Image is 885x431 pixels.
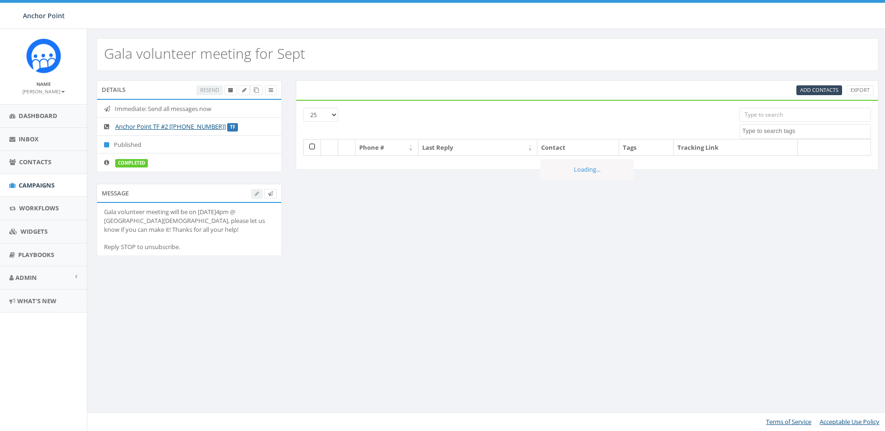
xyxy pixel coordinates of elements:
span: Contacts [19,158,51,166]
span: View Campaign Delivery Statistics [269,86,273,93]
span: Inbox [19,135,39,143]
li: Immediate: Send all messages now [97,100,281,118]
span: Edit Campaign Title [242,86,246,93]
th: Tracking Link [674,139,798,156]
span: Archive Campaign [228,86,233,93]
div: Loading... [540,159,634,180]
span: Send Test Message [268,190,273,197]
span: Campaigns [19,181,55,189]
a: Acceptable Use Policy [820,417,879,426]
a: Add Contacts [796,85,842,95]
th: Last Reply [418,139,538,156]
small: [PERSON_NAME] [22,88,65,95]
th: Phone # [355,139,418,156]
div: Gala volunteer meeting will be on [DATE]4pm @ [GEOGRAPHIC_DATA][DEMOGRAPHIC_DATA], please let us ... [104,208,274,251]
span: Anchor Point [23,11,65,20]
a: Export [847,85,873,95]
span: Add Contacts [800,86,838,93]
span: What's New [17,297,56,305]
i: Published [104,142,114,148]
textarea: Search [742,127,871,135]
a: Terms of Service [766,417,811,426]
span: Clone Campaign [254,86,259,93]
div: Message [97,184,282,202]
span: Dashboard [19,111,57,120]
label: completed [115,159,148,167]
i: Immediate: Send all messages now [104,106,115,112]
th: Contact [537,139,619,156]
span: Workflows [19,204,59,212]
label: TF [227,123,238,132]
a: Anchor Point TF #2 [[PHONE_NUMBER]] [115,122,226,131]
div: Details [97,80,282,99]
h2: Gala volunteer meeting for Sept [104,46,305,61]
img: Rally_platform_Icon_1.png [26,38,61,73]
span: Playbooks [18,250,54,259]
span: Widgets [21,227,48,236]
small: Name [36,81,51,87]
th: Tags [619,139,674,156]
span: CSV files only [800,86,838,93]
li: Published [97,135,281,154]
span: Admin [15,273,37,282]
a: [PERSON_NAME] [22,87,65,95]
input: Type to search [739,108,871,122]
